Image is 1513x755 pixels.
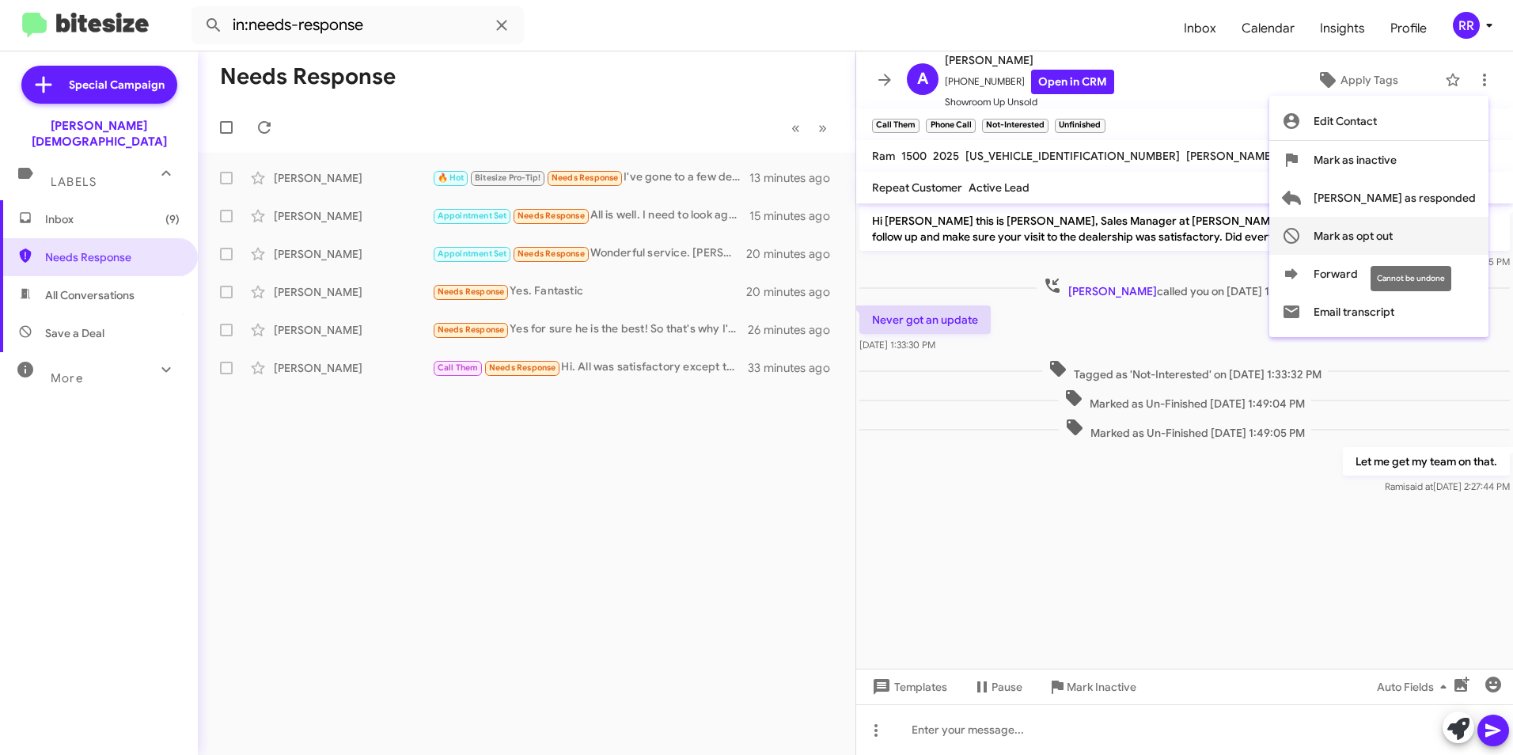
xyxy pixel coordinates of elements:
[1269,255,1488,293] button: Forward
[1269,293,1488,331] button: Email transcript
[1314,217,1393,255] span: Mark as opt out
[1314,141,1397,179] span: Mark as inactive
[1314,179,1476,217] span: [PERSON_NAME] as responded
[1314,102,1377,140] span: Edit Contact
[1371,266,1451,291] div: Cannot be undone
